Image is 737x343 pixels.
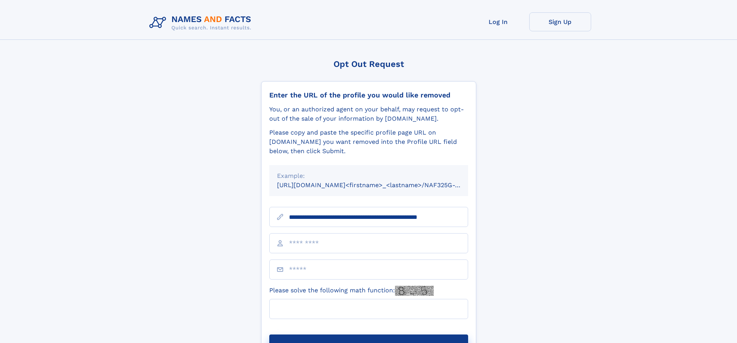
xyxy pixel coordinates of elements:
div: Enter the URL of the profile you would like removed [269,91,468,99]
div: Opt Out Request [261,59,476,69]
div: Example: [277,171,460,181]
a: Sign Up [529,12,591,31]
div: You, or an authorized agent on your behalf, may request to opt-out of the sale of your informatio... [269,105,468,123]
small: [URL][DOMAIN_NAME]<firstname>_<lastname>/NAF325G-xxxxxxxx [277,181,483,189]
img: Logo Names and Facts [146,12,258,33]
div: Please copy and paste the specific profile page URL on [DOMAIN_NAME] you want removed into the Pr... [269,128,468,156]
a: Log In [467,12,529,31]
label: Please solve the following math function: [269,286,434,296]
